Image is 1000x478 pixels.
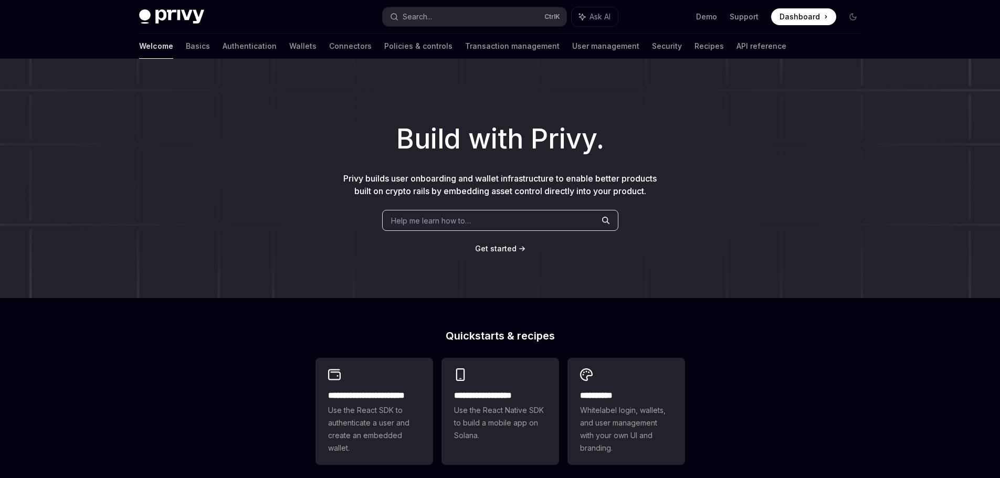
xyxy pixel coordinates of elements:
a: **** **** **** ***Use the React Native SDK to build a mobile app on Solana. [441,358,559,465]
a: API reference [736,34,786,59]
a: User management [572,34,639,59]
button: Toggle dark mode [845,8,861,25]
a: Security [652,34,682,59]
a: Dashboard [771,8,836,25]
img: dark logo [139,9,204,24]
h2: Quickstarts & recipes [315,331,685,341]
span: Help me learn how to… [391,215,471,226]
span: Ctrl K [544,13,560,21]
span: Get started [475,244,517,253]
a: Recipes [694,34,724,59]
a: Demo [696,12,717,22]
a: Support [730,12,759,22]
a: Get started [475,243,517,254]
span: Ask AI [590,12,610,22]
a: Wallets [289,34,317,59]
div: Search... [403,10,432,23]
span: Whitelabel login, wallets, and user management with your own UI and branding. [580,404,672,454]
a: **** *****Whitelabel login, wallets, and user management with your own UI and branding. [567,358,685,465]
a: Connectors [329,34,372,59]
span: Privy builds user onboarding and wallet infrastructure to enable better products built on crypto ... [343,173,657,196]
span: Use the React Native SDK to build a mobile app on Solana. [454,404,546,442]
span: Dashboard [780,12,820,22]
a: Authentication [223,34,277,59]
h1: Build with Privy. [17,119,983,160]
a: Policies & controls [384,34,452,59]
span: Use the React SDK to authenticate a user and create an embedded wallet. [328,404,420,454]
a: Basics [186,34,210,59]
button: Search...CtrlK [383,7,566,26]
a: Transaction management [465,34,560,59]
button: Ask AI [572,7,618,26]
a: Welcome [139,34,173,59]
